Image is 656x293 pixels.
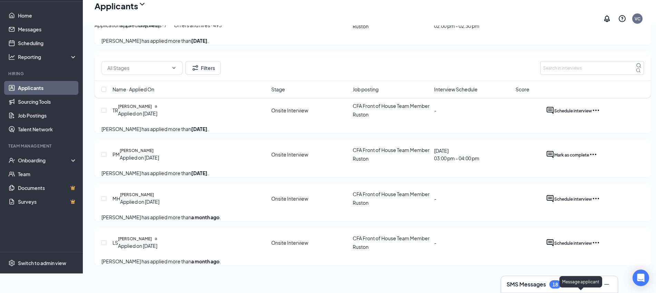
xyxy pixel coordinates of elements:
svg: Notifications [603,14,611,23]
button: Schedule interview [554,239,592,247]
p: Ruston [353,111,430,118]
span: CFA Front of House Team Member [353,147,430,153]
button: Mark as complete [554,150,589,159]
a: Team [18,167,77,181]
div: Team Management [8,143,76,149]
a: DocumentsCrown [18,181,77,195]
svg: ChevronDown [171,65,177,71]
p: [PERSON_NAME] has applied more than . [101,125,644,133]
a: Home [18,9,77,22]
div: VC [635,16,640,22]
h5: [PERSON_NAME] [120,192,154,198]
div: TR [112,107,118,114]
p: Ruston [353,243,430,251]
div: Hiring [8,71,76,77]
svg: Document [155,238,157,240]
span: Job posting [353,85,379,93]
b: a month ago [191,258,219,264]
b: [DATE] [191,170,207,176]
button: Minimize [601,279,612,290]
span: CFA Front of House Team Member [353,103,430,109]
svg: UserCheck [8,157,15,164]
div: Switch to admin view [18,260,66,266]
a: Applicants [18,81,77,95]
svg: MagnifyingGlass [636,63,642,68]
p: [PERSON_NAME] has applied more than . [101,257,644,265]
span: 03:00 pm - 04:00 pm [434,154,479,162]
p: [PERSON_NAME] has applied more than . [101,213,644,221]
span: Score [516,85,529,93]
div: Reporting [18,53,77,60]
svg: Ellipses [592,239,600,247]
span: Name · Applied On [112,85,154,93]
div: MH [112,195,120,202]
h5: [PERSON_NAME] [118,236,152,242]
div: Onsite Interview [271,151,308,158]
div: LS [112,239,118,246]
svg: Ellipses [589,150,597,159]
a: Sourcing Tools [18,95,77,109]
a: Job Postings [18,109,77,122]
svg: ActiveChat [546,150,554,159]
span: Interview Schedule [434,85,478,93]
a: Messages [18,22,77,36]
div: PM [112,151,120,158]
div: Applied on [DATE] [118,110,157,117]
span: - [434,195,437,202]
a: SurveysCrown [18,195,77,209]
svg: ActiveChat [546,239,554,247]
h5: [PERSON_NAME] [118,103,152,110]
b: [DATE] [191,126,207,132]
div: Onsite Interview [271,195,308,202]
div: Onboarding [18,157,71,164]
span: CFA Front of House Team Member [353,235,430,241]
span: Schedule interview [554,241,592,246]
button: Schedule interview [554,194,592,203]
p: [PERSON_NAME] has applied more than . [101,169,644,177]
span: Schedule interview [554,196,592,202]
div: Open Intercom Messenger [633,270,649,286]
span: - [434,107,437,113]
span: - [434,240,437,246]
svg: Filter [191,64,199,72]
svg: Ellipses [592,106,600,114]
div: [DATE] [434,147,479,162]
h3: SMS Messages [507,281,546,288]
div: Applied on [DATE] [120,198,159,205]
div: 18 [552,282,558,287]
svg: QuestionInfo [618,14,626,23]
input: Search in interviews [540,61,644,75]
h5: [PERSON_NAME] [120,148,154,154]
span: Stage [271,85,285,93]
svg: Document [155,105,157,108]
input: All Stages [107,64,168,72]
button: Filter Filters [185,61,221,75]
span: CFA Front of House Team Member [353,191,430,197]
svg: ActiveChat [546,194,554,203]
svg: Minimize [603,280,611,289]
p: Ruston [353,199,430,206]
span: Schedule interview [554,108,592,113]
b: a month ago [191,214,219,220]
div: Onsite Interview [271,107,308,114]
svg: Ellipses [592,194,600,203]
a: Scheduling [18,36,77,50]
div: Message applicant [559,276,602,287]
svg: Settings [8,260,15,266]
p: Ruston [353,155,430,162]
svg: ActiveChat [546,106,554,114]
a: Talent Network [18,122,77,136]
div: Applied on [DATE] [120,154,159,161]
span: Mark as complete [554,152,589,158]
div: Onsite Interview [271,239,308,246]
button: Schedule interview [554,106,592,114]
svg: Analysis [8,53,15,60]
div: Applied on [DATE] [118,242,157,250]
